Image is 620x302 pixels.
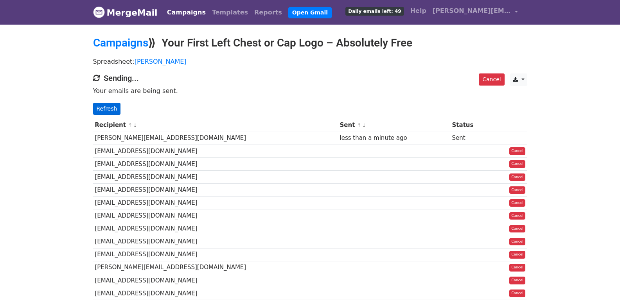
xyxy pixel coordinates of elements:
[128,122,132,128] a: ↑
[430,3,521,21] a: [PERSON_NAME][EMAIL_ADDRESS][DOMAIN_NAME]
[509,160,525,168] a: Cancel
[345,7,404,16] span: Daily emails left: 49
[93,235,338,248] td: [EMAIL_ADDRESS][DOMAIN_NAME]
[509,186,525,194] a: Cancel
[93,36,527,50] h2: ⟫ Your First Left Chest or Cap Logo – Absolutely Free
[509,264,525,272] a: Cancel
[509,238,525,246] a: Cancel
[93,132,338,145] td: [PERSON_NAME][EMAIL_ADDRESS][DOMAIN_NAME]
[509,199,525,207] a: Cancel
[509,173,525,181] a: Cancel
[93,145,338,157] td: [EMAIL_ADDRESS][DOMAIN_NAME]
[450,119,490,132] th: Status
[133,122,137,128] a: ↓
[362,122,366,128] a: ↓
[93,73,527,83] h4: Sending...
[581,264,620,302] iframe: Chat Widget
[509,147,525,155] a: Cancel
[209,5,251,20] a: Templates
[340,134,448,143] div: less than a minute ago
[342,3,407,19] a: Daily emails left: 49
[93,274,338,287] td: [EMAIL_ADDRESS][DOMAIN_NAME]
[93,287,338,300] td: [EMAIL_ADDRESS][DOMAIN_NAME]
[93,197,338,209] td: [EMAIL_ADDRESS][DOMAIN_NAME]
[93,184,338,197] td: [EMAIL_ADDRESS][DOMAIN_NAME]
[135,58,187,65] a: [PERSON_NAME]
[93,87,527,95] p: Your emails are being sent.
[93,6,105,18] img: MergeMail logo
[288,7,332,18] a: Open Gmail
[251,5,285,20] a: Reports
[93,157,338,170] td: [EMAIL_ADDRESS][DOMAIN_NAME]
[93,119,338,132] th: Recipient
[93,248,338,261] td: [EMAIL_ADDRESS][DOMAIN_NAME]
[93,4,158,21] a: MergeMail
[93,222,338,235] td: [EMAIL_ADDRESS][DOMAIN_NAME]
[357,122,361,128] a: ↑
[164,5,209,20] a: Campaigns
[338,119,450,132] th: Sent
[433,6,511,16] span: [PERSON_NAME][EMAIL_ADDRESS][DOMAIN_NAME]
[509,277,525,284] a: Cancel
[407,3,430,19] a: Help
[509,289,525,297] a: Cancel
[479,73,504,86] a: Cancel
[509,251,525,259] a: Cancel
[93,103,121,115] a: Refresh
[93,261,338,274] td: [PERSON_NAME][EMAIL_ADDRESS][DOMAIN_NAME]
[93,170,338,183] td: [EMAIL_ADDRESS][DOMAIN_NAME]
[509,225,525,233] a: Cancel
[450,132,490,145] td: Sent
[509,212,525,220] a: Cancel
[93,36,148,49] a: Campaigns
[93,209,338,222] td: [EMAIL_ADDRESS][DOMAIN_NAME]
[93,57,527,66] p: Spreadsheet:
